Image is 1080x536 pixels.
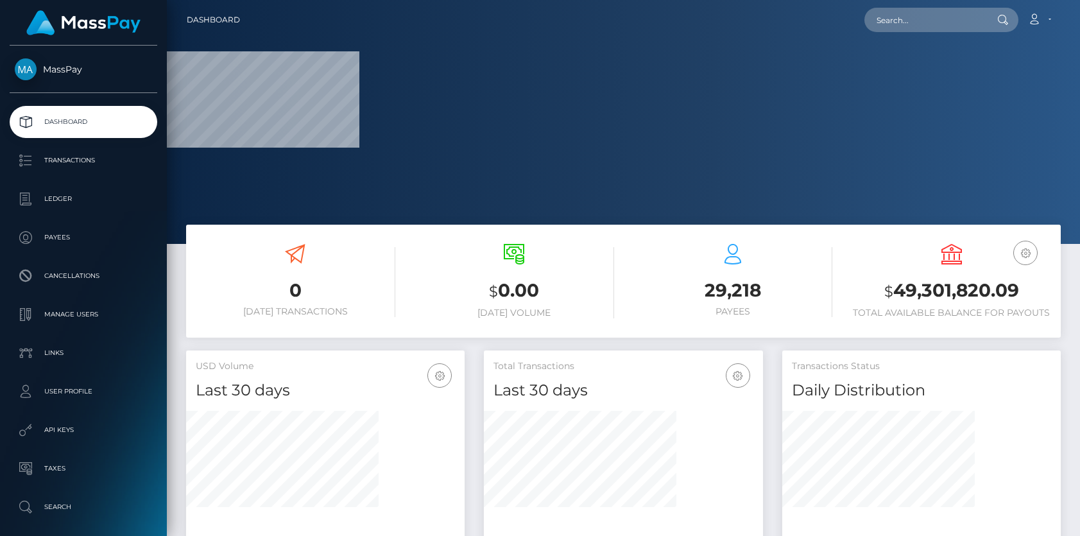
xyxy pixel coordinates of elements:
h4: Last 30 days [493,379,753,402]
a: Taxes [10,453,157,485]
h4: Daily Distribution [792,379,1051,402]
h6: [DATE] Transactions [196,306,395,317]
p: User Profile [15,382,152,401]
h5: Transactions Status [792,360,1051,373]
a: Payees [10,221,157,254]
img: MassPay Logo [26,10,141,35]
a: Links [10,337,157,369]
h5: Total Transactions [493,360,753,373]
p: Links [15,343,152,363]
small: $ [489,282,498,300]
img: MassPay [15,58,37,80]
h3: 29,218 [633,278,833,303]
a: Ledger [10,183,157,215]
input: Search... [864,8,985,32]
a: Dashboard [10,106,157,138]
p: Ledger [15,189,152,209]
h6: Payees [633,306,833,317]
p: Cancellations [15,266,152,286]
p: API Keys [15,420,152,440]
h4: Last 30 days [196,379,455,402]
a: User Profile [10,376,157,408]
h5: USD Volume [196,360,455,373]
span: MassPay [10,64,157,75]
a: Search [10,491,157,523]
p: Taxes [15,459,152,478]
h3: 0 [196,278,395,303]
p: Transactions [15,151,152,170]
h6: Total Available Balance for Payouts [852,307,1051,318]
a: Dashboard [187,6,240,33]
h6: [DATE] Volume [415,307,614,318]
a: API Keys [10,414,157,446]
a: Manage Users [10,298,157,331]
small: $ [884,282,893,300]
h3: 0.00 [415,278,614,304]
a: Cancellations [10,260,157,292]
h3: 49,301,820.09 [852,278,1051,304]
p: Payees [15,228,152,247]
a: Transactions [10,144,157,177]
p: Dashboard [15,112,152,132]
p: Search [15,497,152,517]
p: Manage Users [15,305,152,324]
